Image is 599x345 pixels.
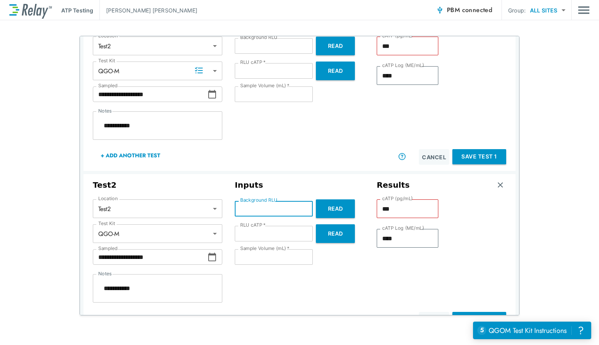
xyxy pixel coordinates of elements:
span: connected [462,5,493,14]
input: Choose date, selected date is Sep 2, 2025 [93,249,207,265]
button: Read [316,37,355,55]
div: Test2 [93,38,222,54]
label: Background RLU [240,197,277,203]
div: Test2 [93,201,222,217]
button: PBM connected [433,2,495,18]
img: Connected Icon [436,6,444,14]
label: Test Kit [98,58,115,63]
label: RLU cATP [240,222,266,228]
label: Notes [98,108,112,114]
label: Sample Volume (mL) [240,246,289,251]
button: + Add Another Test [93,146,168,165]
label: cATP (pg/mL) [382,196,413,201]
iframe: Resource center [473,322,591,339]
label: Location [98,196,118,201]
label: Test Kit [98,221,115,226]
p: [PERSON_NAME] [PERSON_NAME] [106,6,197,14]
div: QGO-M [93,63,222,79]
label: Background RLU [240,35,277,40]
div: QGO-M [93,226,222,241]
p: Group: [508,6,526,14]
button: Read [316,62,355,80]
img: Drawer Icon [578,3,590,18]
label: Sampled [98,83,118,88]
label: cATP Log (ME/mL) [382,225,424,231]
h3: Results [377,180,410,190]
img: LuminUltra Relay [9,2,52,19]
p: ATP Testing [61,6,93,14]
button: Cancel [419,149,449,165]
button: Save Test 1 [452,149,506,164]
label: RLU cATP [240,60,266,65]
button: Cancel [419,312,449,327]
button: Save Test 2 [452,312,506,327]
h3: Test 2 [93,180,222,190]
label: Notes [98,271,112,276]
span: PBM [447,5,492,16]
button: Main menu [578,3,590,18]
img: Remove [496,181,504,189]
label: Sample Volume (mL) [240,83,289,88]
input: Choose date, selected date is Sep 2, 2025 [93,86,207,102]
h3: Inputs [235,180,364,190]
button: Read [316,224,355,243]
button: Read [316,199,355,218]
button: + Add Another Test [93,309,168,327]
label: cATP Log (ME/mL) [382,63,424,68]
label: Sampled [98,246,118,251]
